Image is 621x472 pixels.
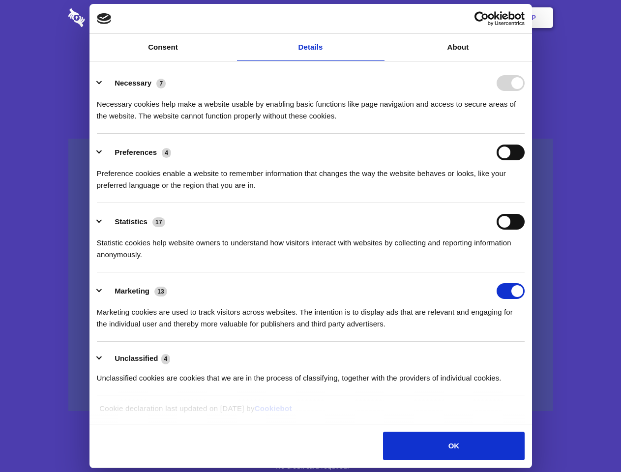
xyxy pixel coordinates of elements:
span: 4 [161,354,171,364]
span: 7 [156,79,166,88]
label: Marketing [115,287,149,295]
h1: Eliminate Slack Data Loss. [68,44,553,80]
div: Cookie declaration last updated on [DATE] by [92,403,529,422]
button: Unclassified (4) [97,353,177,365]
div: Marketing cookies are used to track visitors across websites. The intention is to display ads tha... [97,299,525,330]
div: Necessary cookies help make a website usable by enabling basic functions like page navigation and... [97,91,525,122]
label: Statistics [115,217,148,226]
button: Preferences (4) [97,145,177,160]
button: Necessary (7) [97,75,172,91]
a: Consent [89,34,237,61]
a: Contact [399,2,444,33]
div: Unclassified cookies are cookies that we are in the process of classifying, together with the pro... [97,365,525,384]
label: Preferences [115,148,157,156]
img: logo [97,13,112,24]
span: 4 [162,148,171,158]
a: Pricing [289,2,331,33]
label: Necessary [115,79,151,87]
span: 13 [154,287,167,296]
a: Login [446,2,489,33]
iframe: Drift Widget Chat Controller [572,423,609,460]
h4: Auto-redaction of sensitive data, encrypted data sharing and self-destructing private chats. Shar... [68,89,553,122]
button: OK [383,432,524,460]
a: Cookiebot [255,404,292,413]
a: Usercentrics Cookiebot - opens in a new window [439,11,525,26]
button: Statistics (17) [97,214,172,230]
a: Wistia video thumbnail [68,139,553,412]
div: Preference cookies enable a website to remember information that changes the way the website beha... [97,160,525,191]
img: logo-wordmark-white-trans-d4663122ce5f474addd5e946df7df03e33cb6a1c49d2221995e7729f52c070b2.svg [68,8,152,27]
span: 17 [152,217,165,227]
button: Marketing (13) [97,283,174,299]
a: Details [237,34,384,61]
div: Statistic cookies help website owners to understand how visitors interact with websites by collec... [97,230,525,261]
a: About [384,34,532,61]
